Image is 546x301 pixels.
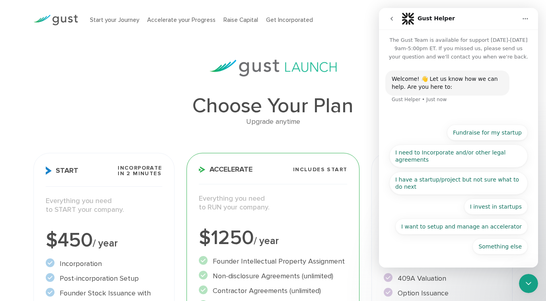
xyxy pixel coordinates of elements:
li: Non-disclosure Agreements (unlimited) [199,271,348,281]
span: / year [254,235,279,247]
li: Incorporation [46,258,162,269]
span: Incorporate in 2 Minutes [118,165,162,176]
img: Gust Logo [33,15,78,25]
iframe: Intercom live chat [379,8,538,268]
li: Post-incorporation Setup [46,273,162,284]
span: Accelerate [199,166,253,173]
span: / year [93,237,118,249]
img: gust-launch-logos.svg [210,60,337,76]
h1: Choose Your Plan [33,96,513,116]
img: Accelerate Icon [199,166,206,173]
li: 409A Valuation [384,273,500,284]
img: Start Icon X2 [46,166,52,175]
a: Start your Journey [90,16,139,23]
p: Everything you need to START your company. [46,197,162,215]
div: Upgrade anytime [33,116,513,128]
span: Includes START [293,167,348,172]
div: $450 [46,231,162,250]
div: $1250 [199,228,348,248]
iframe: Intercom live chat [519,274,538,293]
a: Get Incorporated [266,16,313,23]
p: Everything you need to RUN your company. [199,194,348,212]
a: Accelerate your Progress [147,16,216,23]
li: Option Issuance [384,288,500,299]
span: Start [46,166,78,175]
li: Contractor Agreements (unlimited) [199,285,348,296]
a: Raise Capital [223,16,258,23]
li: Founder Intellectual Property Assignment [199,256,348,267]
